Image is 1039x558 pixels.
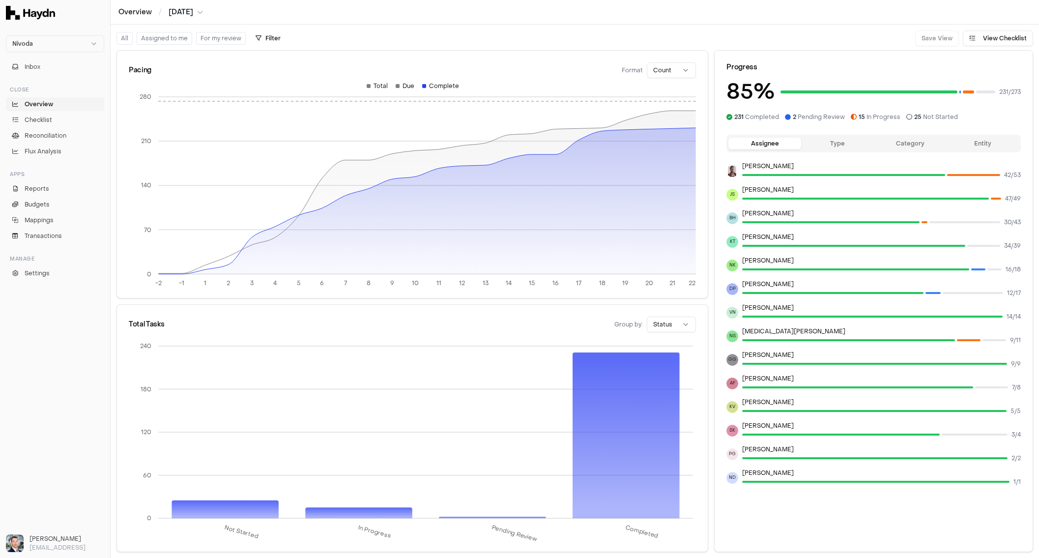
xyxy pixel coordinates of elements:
tspan: 12 [460,279,465,287]
span: Settings [25,269,50,278]
p: [PERSON_NAME] [742,209,1021,217]
tspan: 15 [529,279,536,287]
tspan: 19 [623,279,629,287]
span: 16 / 18 [1006,265,1021,273]
span: DP [726,283,738,295]
tspan: 180 [141,385,151,393]
p: [MEDICAL_DATA][PERSON_NAME] [742,327,1021,335]
span: VN [726,307,738,319]
span: 231 / 273 [999,88,1021,96]
p: [PERSON_NAME] [742,162,1021,170]
tspan: 7 [344,279,347,287]
h3: 85 % [726,76,775,107]
tspan: 4 [274,279,277,287]
tspan: 120 [141,428,151,436]
span: Budgets [25,200,50,209]
tspan: 14 [506,279,512,287]
span: 30 / 43 [1004,218,1021,226]
span: 231 [734,113,744,121]
p: [PERSON_NAME] [742,375,1021,382]
span: / [157,7,164,17]
tspan: 11 [436,279,441,287]
span: KV [726,401,738,413]
p: [PERSON_NAME] [742,469,1021,477]
button: For my review [196,32,246,45]
p: [PERSON_NAME] [742,351,1021,359]
span: KT [726,236,738,248]
span: 42 / 53 [1004,171,1021,179]
tspan: In Progress [357,524,392,540]
nav: breadcrumb [118,7,203,17]
div: Apps [6,166,104,182]
a: Overview [6,97,104,111]
tspan: Not Started [224,524,260,540]
tspan: Completed [625,524,660,540]
span: 9 / 9 [1011,360,1021,368]
p: [PERSON_NAME] [742,304,1021,312]
span: Reports [25,184,49,193]
span: Flux Analysis [25,147,61,156]
img: Ole Heine [6,534,24,552]
span: SK [726,425,738,437]
span: Nivoda [12,40,33,48]
button: Inbox [6,60,104,74]
span: 1 / 1 [1013,478,1021,486]
span: NK [726,260,738,271]
img: JP Smit [726,165,738,177]
tspan: 140 [141,182,151,190]
p: [PERSON_NAME] [742,445,1021,453]
tspan: -2 [155,279,162,287]
div: Close [6,82,104,97]
span: 25 [914,113,922,121]
span: Reconciliation [25,131,66,140]
span: 34 / 39 [1004,242,1021,250]
span: In Progress [859,113,900,121]
tspan: -1 [179,279,184,287]
a: Checklist [6,113,104,127]
span: GG [726,354,738,366]
button: [DATE] [169,7,203,17]
tspan: 0 [147,514,151,522]
p: [PERSON_NAME] [742,233,1021,241]
tspan: 10 [412,279,419,287]
tspan: 2 [227,279,230,287]
button: Type [801,138,874,149]
span: AF [726,378,738,389]
button: Entity [946,138,1019,149]
button: Assignee [728,138,801,149]
p: [PERSON_NAME] [742,186,1021,194]
h3: [PERSON_NAME] [29,534,104,543]
p: [PERSON_NAME] [742,422,1021,430]
a: Flux Analysis [6,145,104,158]
button: View Checklist [963,30,1033,46]
tspan: Pending Review [491,524,539,543]
tspan: 0 [147,270,151,278]
span: Filter [265,34,281,42]
a: Overview [118,7,152,17]
a: Reports [6,182,104,196]
a: Reconciliation [6,129,104,143]
tspan: 1 [204,279,206,287]
span: Overview [25,100,53,109]
tspan: 13 [483,279,489,287]
span: [DATE] [169,7,193,17]
a: Budgets [6,198,104,211]
span: 47 / 49 [1005,195,1021,203]
tspan: 18 [599,279,606,287]
div: Manage [6,251,104,266]
tspan: 16 [552,279,559,287]
img: Haydn Logo [6,6,55,20]
span: Transactions [25,232,62,240]
div: Progress [726,62,1021,72]
span: 15 [859,113,865,121]
span: PG [726,448,738,460]
a: Settings [6,266,104,280]
tspan: 9 [390,279,394,287]
tspan: 60 [143,471,151,479]
span: NS [726,330,738,342]
p: [PERSON_NAME] [742,280,1021,288]
p: [PERSON_NAME] [742,398,1021,406]
tspan: 6 [320,279,324,287]
span: 2 / 2 [1011,454,1021,462]
span: 3 / 4 [1011,431,1021,439]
